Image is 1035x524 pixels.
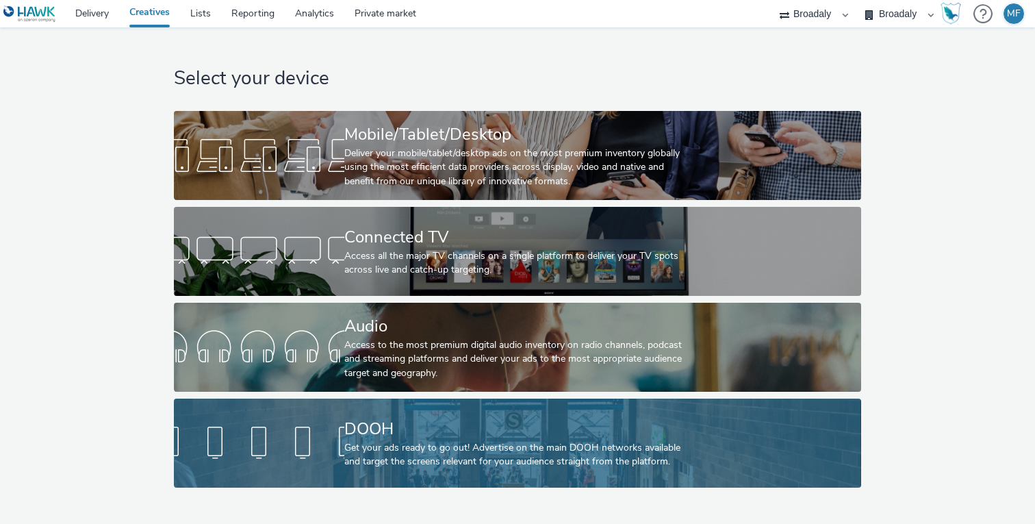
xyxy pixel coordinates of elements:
[174,399,860,488] a: DOOHGet your ads ready to go out! Advertise on the main DOOH networks available and target the sc...
[344,338,685,380] div: Access to the most premium digital audio inventory on radio channels, podcast and streaming platf...
[174,207,860,296] a: Connected TVAccess all the major TV channels on a single platform to deliver your TV spots across...
[344,249,685,277] div: Access all the major TV channels on a single platform to deliver your TV spots across live and ca...
[3,5,56,23] img: undefined Logo
[174,111,860,200] a: Mobile/Tablet/DesktopDeliver your mobile/tablet/desktop ads on the most premium inventory globall...
[344,441,685,469] div: Get your ads ready to go out! Advertise on the main DOOH networks available and target the screen...
[174,303,860,392] a: AudioAccess to the most premium digital audio inventory on radio channels, podcast and streaming ...
[1007,3,1021,24] div: MF
[344,123,685,147] div: Mobile/Tablet/Desktop
[941,3,961,25] img: Hawk Academy
[344,417,685,441] div: DOOH
[344,225,685,249] div: Connected TV
[174,66,860,92] h1: Select your device
[344,147,685,188] div: Deliver your mobile/tablet/desktop ads on the most premium inventory globally using the most effi...
[344,314,685,338] div: Audio
[941,3,967,25] a: Hawk Academy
